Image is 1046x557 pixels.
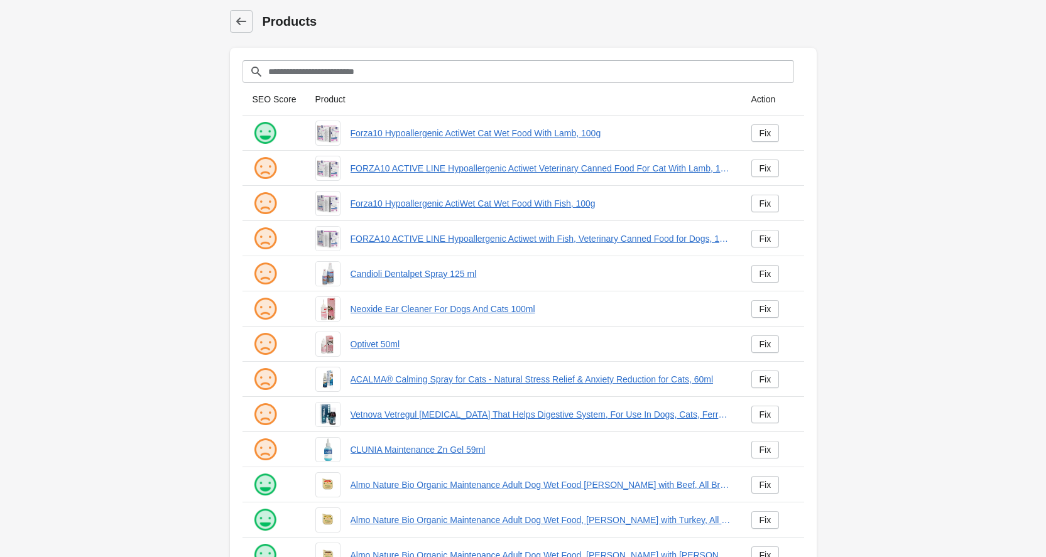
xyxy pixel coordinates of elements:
[751,406,780,423] a: Fix
[751,160,780,177] a: Fix
[253,402,278,427] img: sad.png
[760,234,771,244] div: Fix
[760,339,771,349] div: Fix
[253,296,278,322] img: sad.png
[760,445,771,455] div: Fix
[760,163,771,173] div: Fix
[351,408,731,421] a: Vetnova Vetregul [MEDICAL_DATA] That Helps Digestive System, For Use In Dogs, Cats, Ferrets and R...
[253,332,278,357] img: sad.png
[263,13,817,30] h1: Products
[253,507,278,533] img: happy.png
[760,374,771,384] div: Fix
[760,198,771,208] div: Fix
[751,265,780,283] a: Fix
[253,121,278,146] img: happy.png
[351,514,731,526] a: Almo Nature Bio Organic Maintenance Adult Dog Wet Food, [PERSON_NAME] with Turkey, All Breeds, 10...
[751,195,780,212] a: Fix
[751,476,780,494] a: Fix
[751,335,780,353] a: Fix
[253,367,278,392] img: sad.png
[351,443,731,456] a: CLUNIA Maintenance Zn Gel 59ml
[760,515,771,525] div: Fix
[351,232,731,245] a: FORZA10 ACTIVE LINE Hypoallergenic Actiwet with Fish, Veterinary Canned Food for Dogs, 100 g
[351,479,731,491] a: Almo Nature Bio Organic Maintenance Adult Dog Wet Food [PERSON_NAME] with Beef, All Breeds, 100 g...
[760,304,771,314] div: Fix
[751,124,780,142] a: Fix
[351,373,731,386] a: ACALMA® Calming Spray for Cats - Natural Stress Relief & Anxiety Reduction for Cats, 60ml
[741,83,804,116] th: Action
[351,162,731,175] a: FORZA10 ACTIVE LINE Hypoallergenic Actiwet Veterinary Canned Food For Cat With Lamb, 100 g
[351,197,731,210] a: Forza10 Hypoallergenic ActiWet Cat Wet Food With Fish, 100g
[751,300,780,318] a: Fix
[253,191,278,216] img: sad.png
[351,303,731,315] a: Neoxide Ear Cleaner For Dogs And Cats 100ml
[751,441,780,458] a: Fix
[760,269,771,279] div: Fix
[253,226,278,251] img: sad.png
[351,127,731,139] a: Forza10 Hypoallergenic ActiWet Cat Wet Food With Lamb, 100g
[751,511,780,529] a: Fix
[760,480,771,490] div: Fix
[242,83,305,116] th: SEO Score
[253,156,278,181] img: sad.png
[351,338,731,350] a: Optivet 50ml
[253,437,278,462] img: sad.png
[760,128,771,138] div: Fix
[751,230,780,247] a: Fix
[751,370,780,388] a: Fix
[351,268,731,280] a: Candioli Dentalpet Spray 125 ml
[253,261,278,286] img: sad.png
[760,409,771,419] div: Fix
[305,83,741,116] th: Product
[253,472,278,497] img: happy.png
